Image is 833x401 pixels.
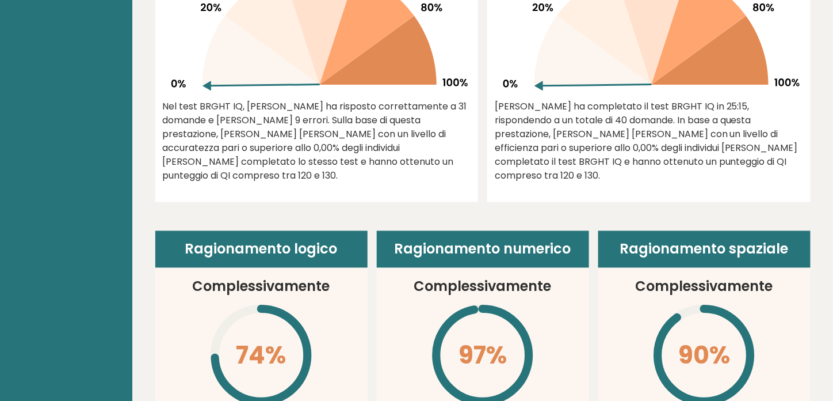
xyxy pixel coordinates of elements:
[620,240,789,259] font: Ragionamento spaziale
[163,100,467,182] font: Nel test BRGHT IQ, [PERSON_NAME] ha risposto correttamente a 31 domande e [PERSON_NAME] 9 errori....
[395,240,571,259] font: Ragionamento numerico
[185,240,338,259] font: Ragionamento logico
[193,277,330,296] font: Complessivamente
[495,100,798,182] font: [PERSON_NAME] ha completato il test BRGHT IQ in 25:15, rispondendo a un totale di 40 domande. In ...
[636,277,773,296] font: Complessivamente
[414,277,552,296] font: Complessivamente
